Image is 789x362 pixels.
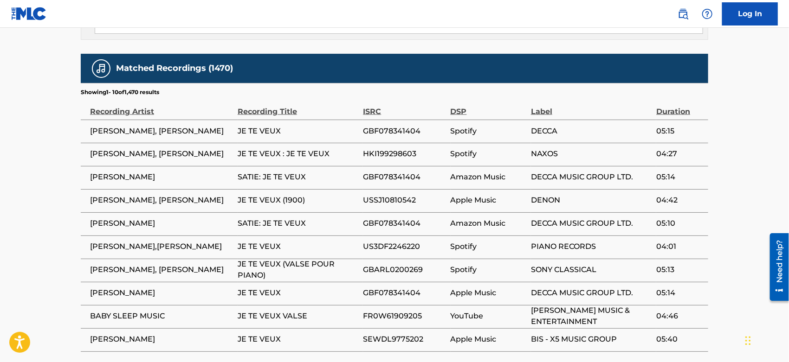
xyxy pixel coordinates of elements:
[531,218,652,229] span: DECCA MUSIC GROUP LTD.
[531,149,652,160] span: NAXOS
[531,126,652,137] span: DECCA
[531,305,652,328] span: [PERSON_NAME] MUSIC & ENTERTAINMENT
[238,259,358,281] span: JE TE VEUX (VALSE POUR PIANO)
[531,195,652,206] span: DENON
[678,8,689,19] img: search
[656,172,704,183] span: 05:14
[531,172,652,183] span: DECCA MUSIC GROUP LTD.
[90,96,233,117] div: Recording Artist
[238,241,358,253] span: JE TE VEUX
[96,63,107,74] img: Matched Recordings
[363,195,446,206] span: USSJ10810542
[451,288,526,299] span: Apple Music
[363,334,446,345] span: SEWDL9775202
[656,96,704,117] div: Duration
[238,311,358,322] span: JE TE VEUX VALSE
[90,334,233,345] span: [PERSON_NAME]
[90,288,233,299] span: [PERSON_NAME]
[451,172,526,183] span: Amazon Music
[656,218,704,229] span: 05:10
[656,126,704,137] span: 05:15
[531,241,652,253] span: PIANO RECORDS
[531,288,652,299] span: DECCA MUSIC GROUP LTD.
[656,334,704,345] span: 05:40
[698,5,717,23] div: Help
[11,7,47,20] img: MLC Logo
[363,288,446,299] span: GBF078341404
[743,318,789,362] iframe: Chat Widget
[451,334,526,345] span: Apple Music
[451,311,526,322] span: YouTube
[656,241,704,253] span: 04:01
[363,241,446,253] span: US3DF2246220
[451,149,526,160] span: Spotify
[90,311,233,322] span: BABY SLEEP MUSIC
[238,218,358,229] span: SATIE: JE TE VEUX
[238,288,358,299] span: JE TE VEUX
[90,265,233,276] span: [PERSON_NAME], [PERSON_NAME]
[656,149,704,160] span: 04:27
[363,149,446,160] span: HKI199298603
[363,126,446,137] span: GBF078341404
[656,311,704,322] span: 04:46
[451,96,526,117] div: DSP
[90,241,233,253] span: [PERSON_NAME],[PERSON_NAME]
[451,218,526,229] span: Amazon Music
[451,195,526,206] span: Apple Music
[238,149,358,160] span: JE TE VEUX : JE TE VEUX
[81,88,159,96] p: Showing 1 - 10 of 1,470 results
[90,126,233,137] span: [PERSON_NAME], [PERSON_NAME]
[363,172,446,183] span: GBF078341404
[363,218,446,229] span: GBF078341404
[702,8,713,19] img: help
[451,241,526,253] span: Spotify
[531,96,652,117] div: Label
[238,334,358,345] span: JE TE VEUX
[238,172,358,183] span: SATIE: JE TE VEUX
[531,265,652,276] span: SONY CLASSICAL
[363,96,446,117] div: ISRC
[90,218,233,229] span: [PERSON_NAME]
[238,195,358,206] span: JE TE VEUX (1900)
[656,265,704,276] span: 05:13
[90,172,233,183] span: [PERSON_NAME]
[363,265,446,276] span: GBARL0200269
[238,126,358,137] span: JE TE VEUX
[363,311,446,322] span: FR0W61909205
[90,195,233,206] span: [PERSON_NAME], [PERSON_NAME]
[656,195,704,206] span: 04:42
[745,327,751,355] div: Drag
[90,149,233,160] span: [PERSON_NAME], [PERSON_NAME]
[116,63,233,74] h5: Matched Recordings (1470)
[238,96,358,117] div: Recording Title
[722,2,778,25] a: Log In
[656,288,704,299] span: 05:14
[674,5,692,23] a: Public Search
[451,126,526,137] span: Spotify
[531,334,652,345] span: BIS - X5 MUSIC GROUP
[451,265,526,276] span: Spotify
[763,229,789,304] iframe: Resource Center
